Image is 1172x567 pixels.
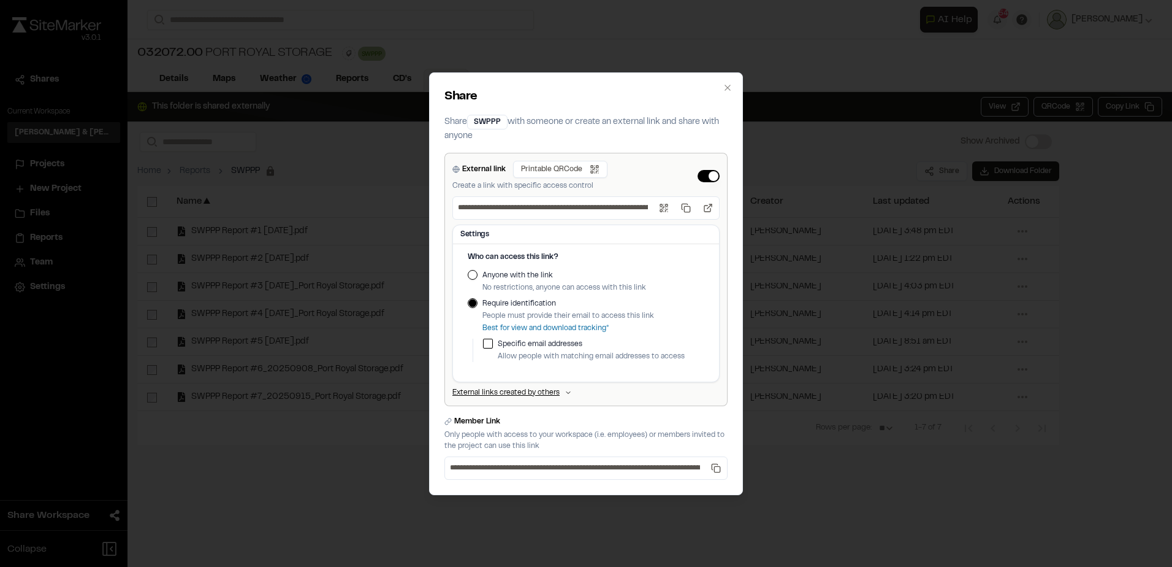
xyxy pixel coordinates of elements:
[460,229,712,240] h3: Settings
[454,416,500,427] label: Member Link
[482,282,646,293] p: No restrictions, anyone can access with this link
[482,298,654,309] label: Require identification
[482,270,646,281] label: Anyone with the link
[468,252,704,263] h4: Who can access this link?
[462,164,506,175] label: External link
[498,351,704,362] p: Allow people with matching email addresses to access
[482,310,654,322] p: People must provide their email to access this link
[452,387,720,398] button: External links created by others
[452,387,560,398] p: External links created by others
[452,180,607,191] p: Create a link with specific access control
[444,88,728,106] h2: Share
[513,161,607,178] button: Printable QRCode
[482,323,654,334] p: Best for view and download tracking*
[498,339,704,350] label: Specific email addresses
[444,115,728,143] p: Share with someone or create an external link and share with anyone
[444,430,728,452] p: Only people with access to your workspace (i.e. employees) or members invited to the project can ...
[467,115,508,129] div: SWPPP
